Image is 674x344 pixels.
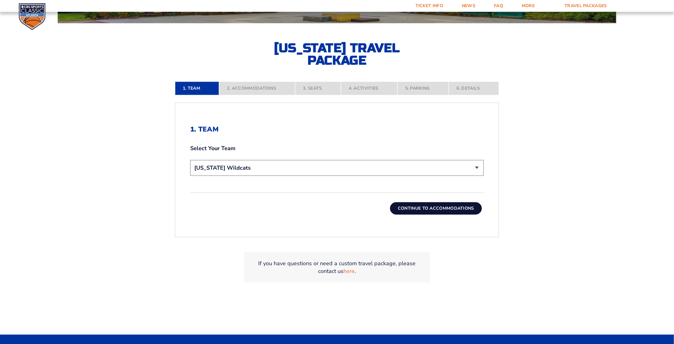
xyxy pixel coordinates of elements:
h2: [US_STATE] Travel Package [269,42,405,67]
a: here [344,267,355,275]
img: CBS Sports Classic [19,3,46,30]
button: Continue To Accommodations [390,202,482,215]
h2: 1. Team [190,125,484,133]
label: Select Your Team [190,145,484,152]
p: If you have questions or need a custom travel package, please contact us . [251,260,423,275]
